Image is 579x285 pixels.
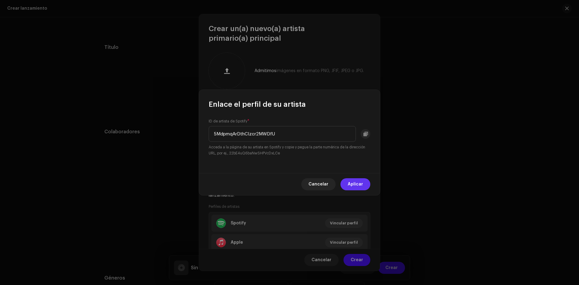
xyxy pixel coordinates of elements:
span: Cancelar [308,178,328,190]
input: e.g. 22bE4uQ6baNwSHPVcDxLCe [209,126,356,142]
button: Aplicar [340,178,370,190]
span: Aplicar [348,178,363,190]
span: Enlace el perfil de su artista [209,100,306,109]
small: Acceda a la página de su artista en Spotify y copie y pegue la parte numérica de la dirección URL... [209,144,370,156]
button: Cancelar [301,178,336,190]
label: ID de artista de Spotify [209,119,249,124]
